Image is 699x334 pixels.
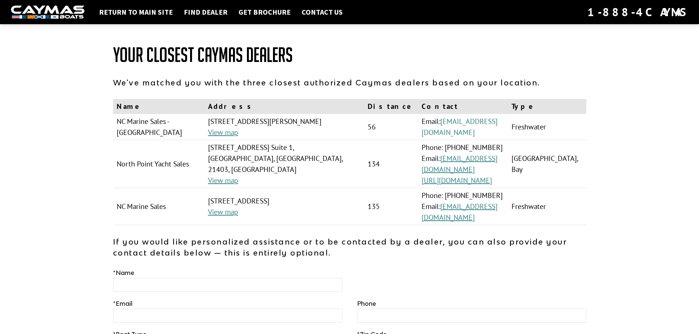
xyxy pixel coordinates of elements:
[418,99,508,114] th: Contact
[422,117,498,137] a: [EMAIL_ADDRESS][DOMAIN_NAME]
[95,7,176,17] a: Return to main site
[508,188,586,225] td: Freshwater
[208,176,238,185] a: View map
[204,188,364,225] td: [STREET_ADDRESS]
[113,99,204,114] th: Name
[113,236,586,258] p: If you would like personalized assistance or to be contacted by a dealer, you can also provide yo...
[508,114,586,140] td: Freshwater
[235,7,294,17] a: Get Brochure
[113,44,586,66] h1: Your Closest Caymas Dealers
[364,140,418,188] td: 134
[113,114,204,140] td: NC Marine Sales - [GEOGRAPHIC_DATA]
[204,99,364,114] th: Address
[422,154,498,174] a: [EMAIL_ADDRESS][DOMAIN_NAME]
[418,114,508,140] td: Email:
[113,299,132,308] label: Email
[208,128,238,137] a: View map
[508,99,586,114] th: Type
[204,114,364,140] td: [STREET_ADDRESS][PERSON_NAME]
[180,7,231,17] a: Find Dealer
[208,207,238,217] a: View map
[418,140,508,188] td: Phone: [PHONE_NUMBER] Email:
[364,188,418,225] td: 135
[364,114,418,140] td: 56
[357,299,376,308] label: Phone
[298,7,346,17] a: Contact Us
[113,140,204,188] td: North Point Yacht Sales
[418,188,508,225] td: Phone: [PHONE_NUMBER] Email:
[508,140,586,188] td: [GEOGRAPHIC_DATA], Bay
[113,188,204,225] td: NC Marine Sales
[11,5,84,19] img: white-logo-c9c8dbefe5ff5ceceb0f0178aa75bf4bb51f6bca0971e226c86eb53dfe498488.png
[587,4,688,20] div: 1-888-4CAYMAS
[422,202,498,222] a: [EMAIL_ADDRESS][DOMAIN_NAME]
[422,176,492,185] a: [URL][DOMAIN_NAME]
[113,77,586,88] p: We've matched you with the three closest authorized Caymas dealers based on your location.
[364,99,418,114] th: Distance
[204,140,364,188] td: [STREET_ADDRESS] Suite 1, [GEOGRAPHIC_DATA], [GEOGRAPHIC_DATA], 21403, [GEOGRAPHIC_DATA]
[113,268,134,277] label: Name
